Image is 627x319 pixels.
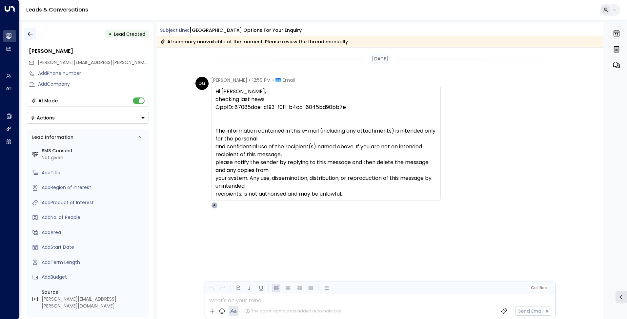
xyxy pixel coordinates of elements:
span: [PERSON_NAME][EMAIL_ADDRESS][PERSON_NAME][DOMAIN_NAME] [38,59,186,66]
div: AddStart Date [42,244,146,251]
span: Email [283,77,295,83]
div: AddNo. of People [42,214,146,221]
p: OppID: 67085dae-c193-f011-b4cc-6045bd90bb7e [215,103,436,111]
span: Subject Line: [160,27,189,33]
div: The agent signature is added automatically [245,308,341,314]
div: DG [195,77,209,90]
span: Lead Created [114,31,145,37]
label: SMS Consent [42,147,146,154]
div: AI Mode [38,97,58,104]
div: AddProduct of Interest [42,199,146,206]
span: • [249,77,251,83]
div: AddTitle [42,169,146,176]
p: Hi [PERSON_NAME], checking last news [215,88,436,103]
div: • [109,28,112,40]
div: AddBudget [42,274,146,281]
div: AddArea [42,229,146,236]
button: Redo [218,284,227,292]
a: Leads & Conversations [26,6,88,13]
div: Actions [30,115,55,121]
div: AI summary unavailable at the moment. Please review the thread manually. [160,38,349,45]
div: The information contained in this e-mail (including any attachments) is intended only for the per... [215,111,436,198]
span: daniela.guimaraes@iwgplc.com [38,59,149,66]
div: AddCompany [38,81,149,88]
div: A [211,202,218,209]
div: AddTerm Length [42,259,146,266]
span: Cc Bcc [531,286,546,290]
div: [DATE] [369,54,391,64]
label: Source [42,289,146,296]
span: • [272,77,274,83]
button: Cc|Bcc [528,285,549,291]
div: Not given [42,154,146,161]
div: Button group with a nested menu [27,112,149,124]
div: [GEOGRAPHIC_DATA] options for your enquiry [190,27,302,34]
div: AddPhone number [38,70,149,77]
span: | [537,286,538,290]
div: AddRegion of Interest [42,184,146,191]
span: 12:59 PM [252,77,271,83]
button: Undo [207,284,215,292]
span: [PERSON_NAME] [211,77,247,83]
button: Actions [27,112,149,124]
div: [PERSON_NAME] [29,47,149,55]
div: Lead Information [30,134,73,141]
div: [PERSON_NAME][EMAIL_ADDRESS][PERSON_NAME][DOMAIN_NAME] [42,296,146,309]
